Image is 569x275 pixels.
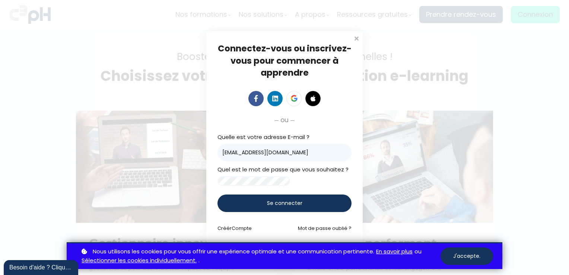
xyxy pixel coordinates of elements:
[267,199,302,207] span: Se connecter
[82,256,197,265] a: Sélectionner les cookies individuellement.
[298,225,352,232] a: Mot de passe oublié ?
[232,225,252,232] span: Compte
[4,259,80,275] iframe: chat widget
[93,247,374,256] span: Nous utilisons les cookies pour vous offrir une expérience optimale et une communication pertinente.
[217,144,352,161] input: E-mail ?
[280,115,289,125] span: ou
[441,247,493,265] button: J'accepte.
[217,225,252,232] a: CréérCompte
[80,247,441,266] p: ou .
[376,247,413,256] a: En savoir plus
[218,42,352,78] span: Connectez-vous ou inscrivez-vous pour commencer à apprendre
